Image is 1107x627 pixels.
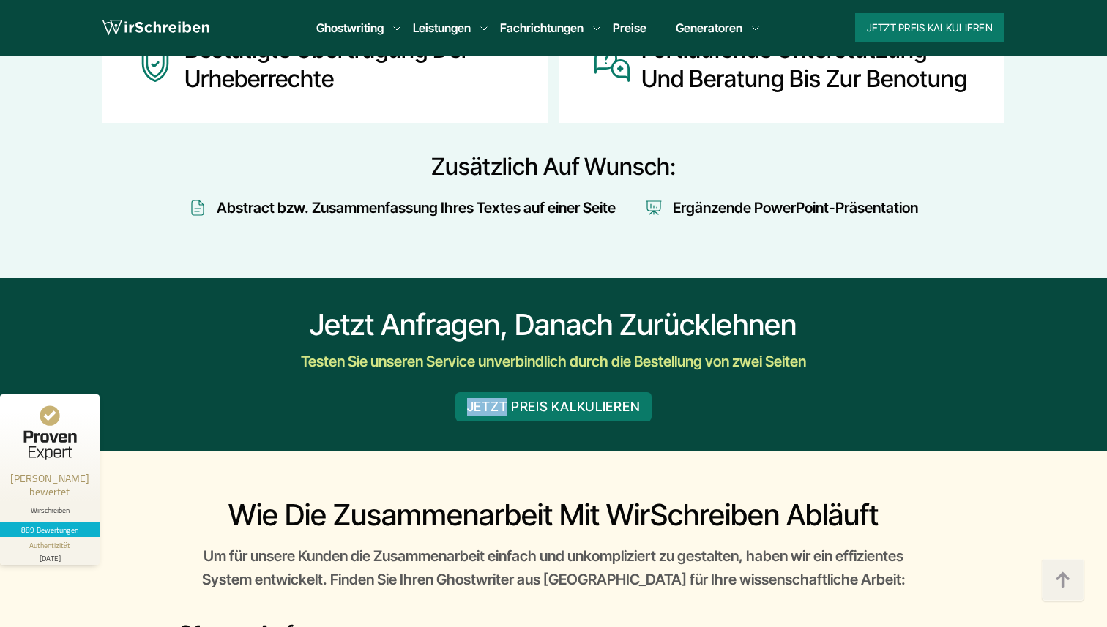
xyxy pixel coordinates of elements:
[641,35,969,94] div: Fortlaufende Unterstützung und Beratung bis zur Benotung
[455,392,652,421] button: JETZT PREIS KALKULIEREN
[613,20,646,35] a: Preise
[316,19,384,37] a: Ghostwriting
[673,196,918,219] div: Ergänzende PowerPoint-Präsentation
[29,540,71,551] div: Authentizität
[125,307,982,342] div: Jetzt anfragen, danach zurücklehnen
[645,196,663,219] img: Icon
[102,17,209,39] img: logo wirschreiben
[676,19,742,37] a: Generatoren
[189,196,206,219] img: Icon
[855,13,1004,42] button: Jetzt Preis kalkulieren
[413,19,471,37] a: Leistungen
[594,35,630,94] img: Fortlaufende Unterstützung und Beratung bis zur Benotung
[138,35,173,94] img: Bestätigte Übertragung der Urheberrechte
[500,19,584,37] a: Fachrichtungen
[6,506,94,515] div: Wirschreiben
[6,551,94,562] div: [DATE]
[179,498,928,533] h2: Wie die Zusammenarbeit mit WirSchreiben abläuft
[184,35,512,94] div: Bestätigte Übertragung der Urheberrechte
[224,350,882,373] div: Testen Sie unseren Service unverbindlich durch die Bestellung von zwei Seiten
[102,152,1004,181] div: Zusätzlich auf Wunsch:
[217,196,616,219] div: Abstract bzw. Zusammenfassung Ihres Textes auf einer Seite
[179,544,928,591] div: Um für unsere Kunden die Zusammenarbeit einfach und unkompliziert zu gestalten, haben wir ein eff...
[1041,559,1085,603] img: button top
